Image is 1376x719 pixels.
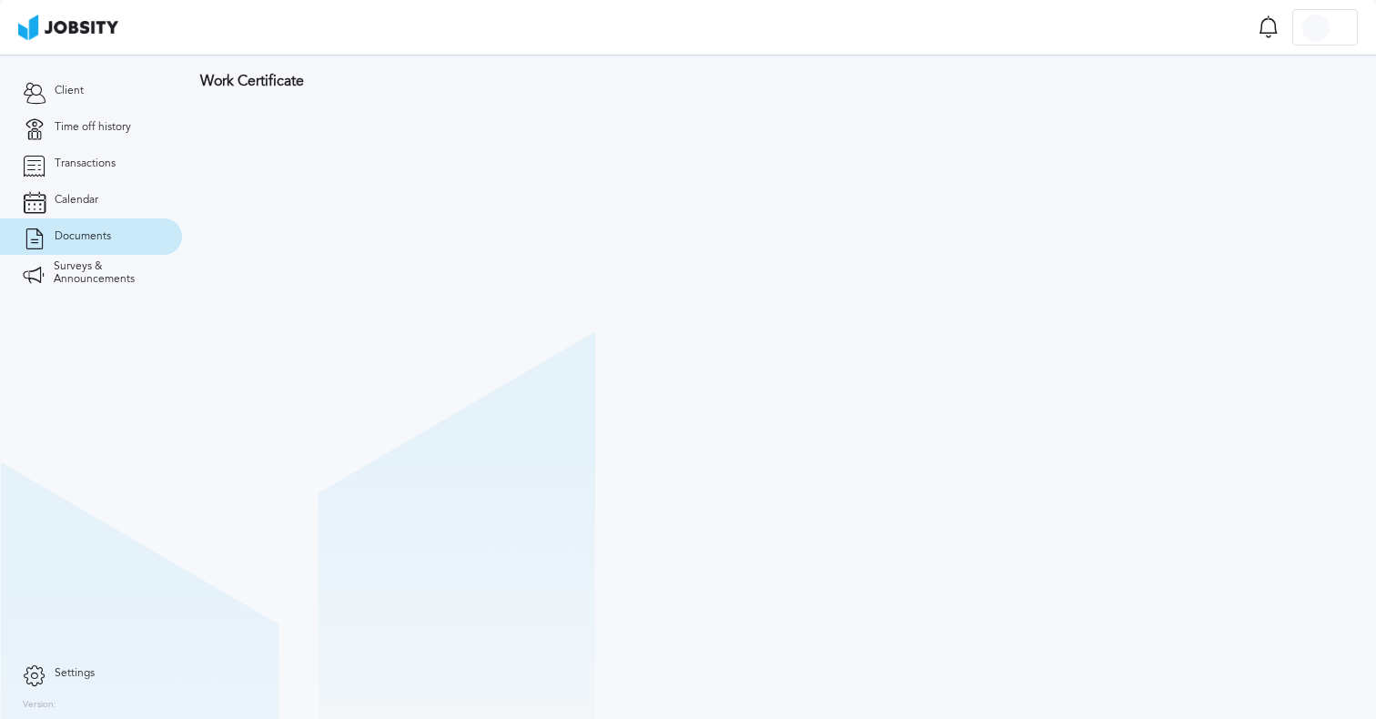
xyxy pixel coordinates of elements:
span: Documents [55,230,111,243]
label: Version: [23,700,56,711]
span: Settings [55,667,95,680]
span: Calendar [55,194,98,207]
span: Client [55,85,84,97]
h3: Work Certificate [200,73,1358,89]
span: Time off history [55,121,131,134]
span: Transactions [55,157,116,170]
img: ab4bad089aa723f57921c736e9817d99.png [18,15,118,40]
span: Surveys & Announcements [54,260,159,286]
